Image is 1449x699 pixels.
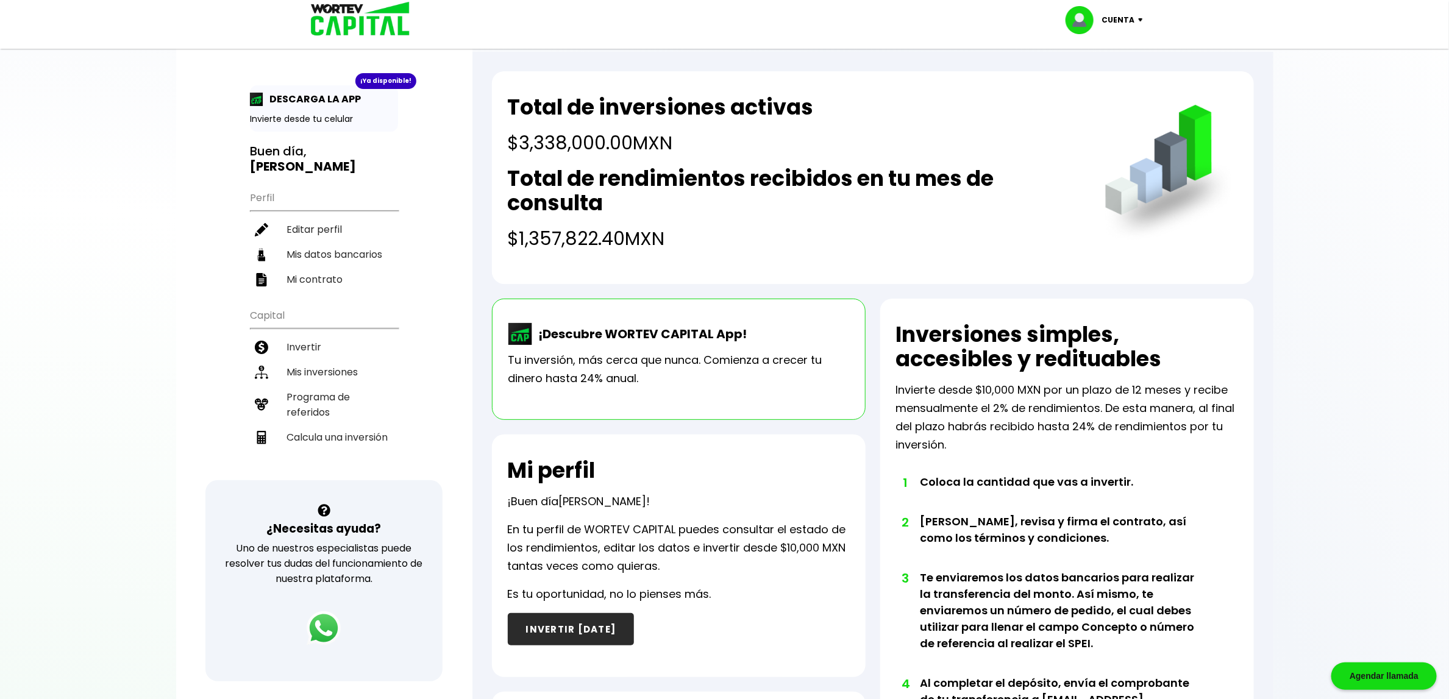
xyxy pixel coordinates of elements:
[902,675,908,693] span: 4
[250,335,398,360] a: Invertir
[250,242,398,267] a: Mis datos bancarios
[255,273,268,286] img: contrato-icon.f2db500c.svg
[250,184,398,292] ul: Perfil
[1100,105,1238,243] img: grafica.516fef24.png
[255,398,268,411] img: recomiendanos-icon.9b8e9327.svg
[221,541,427,586] p: Uno de nuestros especialistas puede resolver tus dudas del funcionamiento de nuestra plataforma.
[307,611,341,645] img: logos_whatsapp-icon.242b2217.svg
[920,474,1204,513] li: Coloca la cantidad que vas a invertir.
[255,366,268,379] img: inversiones-icon.6695dc30.svg
[559,494,647,509] span: [PERSON_NAME]
[920,513,1204,569] li: [PERSON_NAME], revisa y firma el contrato, así como los términos y condiciones.
[508,166,1080,215] h2: Total de rendimientos recibidos en tu mes de consulta
[250,217,398,242] a: Editar perfil
[508,613,635,645] button: INVERTIR [DATE]
[355,73,416,89] div: ¡Ya disponible!
[508,492,650,511] p: ¡Buen día !
[255,248,268,261] img: datos-icon.10cf9172.svg
[255,341,268,354] img: invertir-icon.b3b967d7.svg
[508,520,850,575] p: En tu perfil de WORTEV CAPITAL puedes consultar el estado de los rendimientos, editar los datos e...
[896,322,1238,371] h2: Inversiones simples, accesibles y redituables
[250,360,398,385] a: Mis inversiones
[508,351,849,388] p: Tu inversión, más cerca que nunca. Comienza a crecer tu dinero hasta 24% anual.
[508,458,596,483] h2: Mi perfil
[250,113,398,126] p: Invierte desde tu celular
[533,325,747,343] p: ¡Descubre WORTEV CAPITAL App!
[920,569,1204,675] li: Te enviaremos los datos bancarios para realizar la transferencia del monto. Así mismo, te enviare...
[266,520,381,538] h3: ¿Necesitas ayuda?
[508,323,533,345] img: wortev-capital-app-icon
[1066,6,1102,34] img: profile-image
[508,129,814,157] h4: $3,338,000.00 MXN
[902,569,908,587] span: 3
[250,144,398,174] h3: Buen día,
[902,513,908,531] span: 2
[250,267,398,292] a: Mi contrato
[255,223,268,236] img: editar-icon.952d3147.svg
[250,158,356,175] b: [PERSON_NAME]
[1331,662,1437,690] div: Agendar llamada
[896,381,1238,454] p: Invierte desde $10,000 MXN por un plazo de 12 meses y recibe mensualmente el 2% de rendimientos. ...
[250,302,398,480] ul: Capital
[250,425,398,450] a: Calcula una inversión
[508,225,1080,252] h4: $1,357,822.40 MXN
[263,91,361,107] p: DESCARGA LA APP
[250,93,263,106] img: app-icon
[902,474,908,492] span: 1
[255,431,268,444] img: calculadora-icon.17d418c4.svg
[1135,18,1152,22] img: icon-down
[250,385,398,425] a: Programa de referidos
[1102,11,1135,29] p: Cuenta
[508,585,711,603] p: Es tu oportunidad, no lo pienses más.
[508,95,814,119] h2: Total de inversiones activas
